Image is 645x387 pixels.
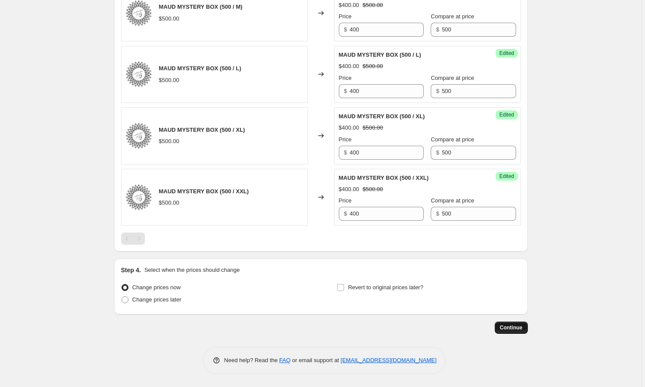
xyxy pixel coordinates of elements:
strike: $500.00 [363,185,383,194]
span: Compare at price [431,75,474,81]
span: Price [339,197,352,204]
span: Edited [499,173,514,180]
div: $400.00 [339,123,359,132]
span: Edited [499,111,514,118]
a: FAQ [279,357,290,363]
span: MAUD MYSTERY BOX (500 / XL) [339,113,425,120]
span: Edited [499,50,514,57]
nav: Pagination [121,233,145,245]
div: $500.00 [159,137,179,146]
span: Compare at price [431,13,474,20]
span: MAUD MYSTERY BOX (500 / XXL) [159,188,249,195]
img: Screen_Shot_2024-01-09_at_4.30.00_AM_cc25935b-0a75-4c49-a0c8-c34ba151794f_80x.png [126,184,152,210]
span: $ [436,149,439,156]
span: $ [436,210,439,217]
a: [EMAIL_ADDRESS][DOMAIN_NAME] [341,357,436,363]
div: $400.00 [339,62,359,71]
div: $400.00 [339,1,359,10]
span: $ [344,149,347,156]
span: $ [436,88,439,94]
span: MAUD MYSTERY BOX (500 / XXL) [339,175,429,181]
button: Continue [495,322,528,334]
strike: $500.00 [363,1,383,10]
div: $500.00 [159,14,179,23]
span: Compare at price [431,136,474,143]
span: Change prices now [132,284,181,291]
span: or email support at [290,357,341,363]
span: MAUD MYSTERY BOX (500 / XL) [159,127,245,133]
span: Compare at price [431,197,474,204]
span: $ [436,26,439,33]
div: $400.00 [339,185,359,194]
h2: Step 4. [121,266,141,274]
span: $ [344,88,347,94]
span: Continue [500,324,523,331]
strike: $500.00 [363,62,383,71]
strike: $500.00 [363,123,383,132]
span: MAUD MYSTERY BOX (500 / L) [339,51,421,58]
span: $ [344,26,347,33]
div: $500.00 [159,199,179,207]
span: MAUD MYSTERY BOX (500 / L) [159,65,241,72]
span: Price [339,136,352,143]
span: Need help? Read the [224,357,280,363]
span: MAUD MYSTERY BOX (500 / M) [159,3,243,10]
span: Price [339,13,352,20]
span: Price [339,75,352,81]
span: Change prices later [132,296,182,303]
div: $500.00 [159,76,179,85]
img: Screen_Shot_2024-01-09_at_4.30.00_AM_cc25935b-0a75-4c49-a0c8-c34ba151794f_80x.png [126,61,152,87]
p: Select when the prices should change [144,266,240,274]
span: Revert to original prices later? [348,284,423,291]
img: Screen_Shot_2024-01-09_at_4.30.00_AM_cc25935b-0a75-4c49-a0c8-c34ba151794f_80x.png [126,123,152,149]
span: $ [344,210,347,217]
